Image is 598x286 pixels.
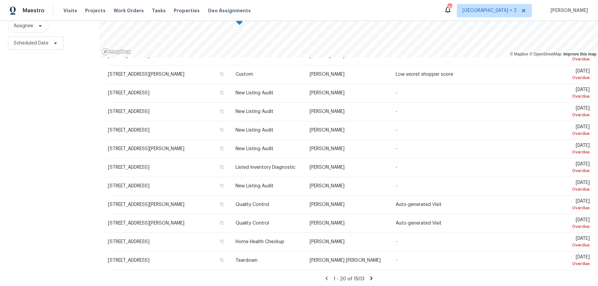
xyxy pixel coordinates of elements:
[541,199,590,211] span: [DATE]
[310,221,345,226] span: [PERSON_NAME]
[235,16,242,26] div: Map marker
[219,164,225,170] button: Copy Address
[541,149,590,155] div: Overdue
[108,146,184,151] span: [STREET_ADDRESS][PERSON_NAME]
[541,242,590,248] div: Overdue
[310,258,381,263] span: [PERSON_NAME] [PERSON_NAME]
[541,186,590,193] div: Overdue
[114,7,144,14] span: Work Orders
[541,260,590,267] div: Overdue
[85,7,106,14] span: Projects
[541,56,590,62] div: Overdue
[219,127,225,133] button: Copy Address
[219,238,225,244] button: Copy Address
[310,202,345,207] span: [PERSON_NAME]
[236,146,273,151] span: New Listing Audit
[108,72,184,77] span: [STREET_ADDRESS][PERSON_NAME]
[396,146,397,151] span: -
[310,146,345,151] span: [PERSON_NAME]
[396,165,397,170] span: -
[219,201,225,207] button: Copy Address
[236,165,295,170] span: Listed Inventory Diagnostic
[208,7,251,14] span: Geo Assignments
[63,7,77,14] span: Visits
[108,221,184,226] span: [STREET_ADDRESS][PERSON_NAME]
[310,165,345,170] span: [PERSON_NAME]
[541,143,590,155] span: [DATE]
[236,221,269,226] span: Quality Control
[108,184,149,188] span: [STREET_ADDRESS]
[108,165,149,170] span: [STREET_ADDRESS]
[236,184,273,188] span: New Listing Audit
[236,258,257,263] span: Teardown
[396,184,397,188] span: -
[219,183,225,189] button: Copy Address
[396,202,442,207] span: Auto-generated Visit
[236,239,284,244] span: Home Health Checkup
[236,202,269,207] span: Quality Control
[541,180,590,193] span: [DATE]
[310,109,345,114] span: [PERSON_NAME]
[152,8,166,13] span: Tasks
[14,40,49,47] span: Scheduled Date
[541,87,590,100] span: [DATE]
[219,108,225,114] button: Copy Address
[541,255,590,267] span: [DATE]
[541,167,590,174] div: Overdue
[462,7,517,14] span: [GEOGRAPHIC_DATA] + 2
[510,52,528,56] a: Mapbox
[541,162,590,174] span: [DATE]
[108,239,149,244] span: [STREET_ADDRESS]
[548,7,588,14] span: [PERSON_NAME]
[219,220,225,226] button: Copy Address
[529,52,561,56] a: OpenStreetMap
[236,91,273,95] span: New Listing Audit
[447,4,452,11] div: 188
[541,112,590,118] div: Overdue
[334,277,364,281] span: 1 - 20 of 1503
[310,72,345,77] span: [PERSON_NAME]
[396,72,453,77] span: Low secret shopper score
[108,109,149,114] span: [STREET_ADDRESS]
[310,91,345,95] span: [PERSON_NAME]
[541,106,590,118] span: [DATE]
[219,145,225,151] button: Copy Address
[108,91,149,95] span: [STREET_ADDRESS]
[219,257,225,263] button: Copy Address
[14,23,33,29] span: Assignee
[310,184,345,188] span: [PERSON_NAME]
[396,128,397,133] span: -
[541,223,590,230] div: Overdue
[396,258,397,263] span: -
[541,74,590,81] div: Overdue
[396,91,397,95] span: -
[219,90,225,96] button: Copy Address
[541,93,590,100] div: Overdue
[108,202,184,207] span: [STREET_ADDRESS][PERSON_NAME]
[310,239,345,244] span: [PERSON_NAME]
[541,125,590,137] span: [DATE]
[102,48,131,55] a: Mapbox homepage
[108,258,149,263] span: [STREET_ADDRESS]
[563,52,596,56] a: Improve this map
[541,205,590,211] div: Overdue
[23,7,45,14] span: Maestro
[396,239,397,244] span: -
[236,72,253,77] span: Custom
[310,128,345,133] span: [PERSON_NAME]
[236,128,273,133] span: New Listing Audit
[396,109,397,114] span: -
[541,218,590,230] span: [DATE]
[236,109,273,114] span: New Listing Audit
[108,128,149,133] span: [STREET_ADDRESS]
[396,221,442,226] span: Auto-generated Visit
[541,69,590,81] span: [DATE]
[174,7,200,14] span: Properties
[541,236,590,248] span: [DATE]
[219,71,225,77] button: Copy Address
[541,130,590,137] div: Overdue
